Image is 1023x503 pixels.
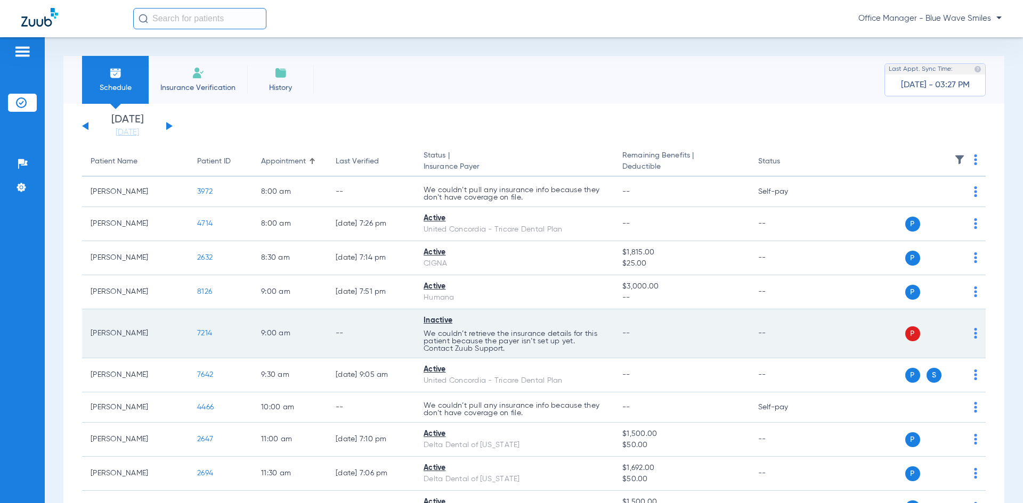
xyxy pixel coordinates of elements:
td: 8:00 AM [253,207,327,241]
td: -- [750,309,822,358]
td: [DATE] 7:26 PM [327,207,415,241]
span: $1,815.00 [622,247,741,258]
td: [PERSON_NAME] [82,177,189,207]
img: group-dot-blue.svg [974,328,977,339]
input: Search for patients [133,8,266,29]
span: $1,500.00 [622,428,741,440]
td: -- [750,207,822,241]
p: We couldn’t pull any insurance info because they don’t have coverage on file. [424,402,605,417]
div: Last Verified [336,156,407,167]
td: [PERSON_NAME] [82,275,189,309]
td: 11:00 AM [253,423,327,457]
img: group-dot-blue.svg [974,434,977,444]
td: 9:30 AM [253,358,327,392]
td: 9:00 AM [253,309,327,358]
p: We couldn’t retrieve the insurance details for this patient because the payer isn’t set up yet. C... [424,330,605,352]
td: [PERSON_NAME] [82,423,189,457]
span: -- [622,188,630,195]
span: Insurance Verification [157,83,239,93]
div: Patient Name [91,156,137,167]
span: -- [622,329,630,337]
div: Active [424,428,605,440]
img: filter.svg [954,154,965,165]
span: Deductible [622,161,741,172]
td: [DATE] 7:06 PM [327,457,415,491]
td: [PERSON_NAME] [82,309,189,358]
span: 2647 [197,435,213,443]
span: 4714 [197,220,213,227]
span: 7642 [197,371,213,378]
img: last sync help info [974,65,981,73]
span: Insurance Payer [424,161,605,172]
span: P [905,432,920,447]
td: -- [750,457,822,491]
img: group-dot-blue.svg [974,252,977,263]
td: 9:00 AM [253,275,327,309]
span: P [905,466,920,481]
span: 7214 [197,329,212,337]
span: Schedule [90,83,141,93]
td: -- [750,423,822,457]
span: P [905,251,920,266]
span: -- [622,371,630,378]
img: Manual Insurance Verification [192,67,205,79]
div: Active [424,213,605,224]
div: United Concordia - Tricare Dental Plan [424,224,605,235]
span: History [255,83,306,93]
img: group-dot-blue.svg [974,286,977,297]
div: Last Verified [336,156,379,167]
td: -- [750,241,822,275]
div: CIGNA [424,258,605,269]
td: -- [327,309,415,358]
td: [PERSON_NAME] [82,457,189,491]
div: Active [424,364,605,375]
div: Delta Dental of [US_STATE] [424,474,605,485]
td: -- [327,177,415,207]
td: 11:30 AM [253,457,327,491]
div: Appointment [261,156,306,167]
span: P [905,326,920,341]
img: hamburger-icon [14,45,31,58]
td: Self-pay [750,177,822,207]
div: Patient ID [197,156,244,167]
span: $50.00 [622,440,741,451]
td: [DATE] 7:51 PM [327,275,415,309]
span: $25.00 [622,258,741,269]
span: 8126 [197,288,212,295]
td: 8:30 AM [253,241,327,275]
li: [DATE] [95,114,159,138]
span: S [927,368,941,383]
iframe: Chat Widget [970,452,1023,503]
img: group-dot-blue.svg [974,369,977,380]
span: -- [622,220,630,227]
p: We couldn’t pull any insurance info because they don’t have coverage on file. [424,186,605,201]
td: [PERSON_NAME] [82,358,189,392]
span: 2632 [197,254,213,261]
span: $50.00 [622,474,741,485]
th: Status | [415,147,614,177]
div: Active [424,281,605,292]
span: [DATE] - 03:27 PM [901,80,970,90]
div: Appointment [261,156,319,167]
td: -- [327,392,415,423]
td: [DATE] 9:05 AM [327,358,415,392]
img: group-dot-blue.svg [974,402,977,413]
th: Remaining Benefits | [614,147,749,177]
img: Schedule [109,67,122,79]
td: [PERSON_NAME] [82,241,189,275]
td: [DATE] 7:10 PM [327,423,415,457]
div: Patient Name [91,156,180,167]
th: Status [750,147,822,177]
div: Active [424,463,605,474]
div: Inactive [424,315,605,326]
span: P [905,285,920,300]
td: [PERSON_NAME] [82,392,189,423]
td: [PERSON_NAME] [82,207,189,241]
img: group-dot-blue.svg [974,154,977,165]
td: -- [750,275,822,309]
span: $1,692.00 [622,463,741,474]
div: Active [424,247,605,258]
span: -- [622,292,741,303]
span: 3972 [197,188,213,195]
